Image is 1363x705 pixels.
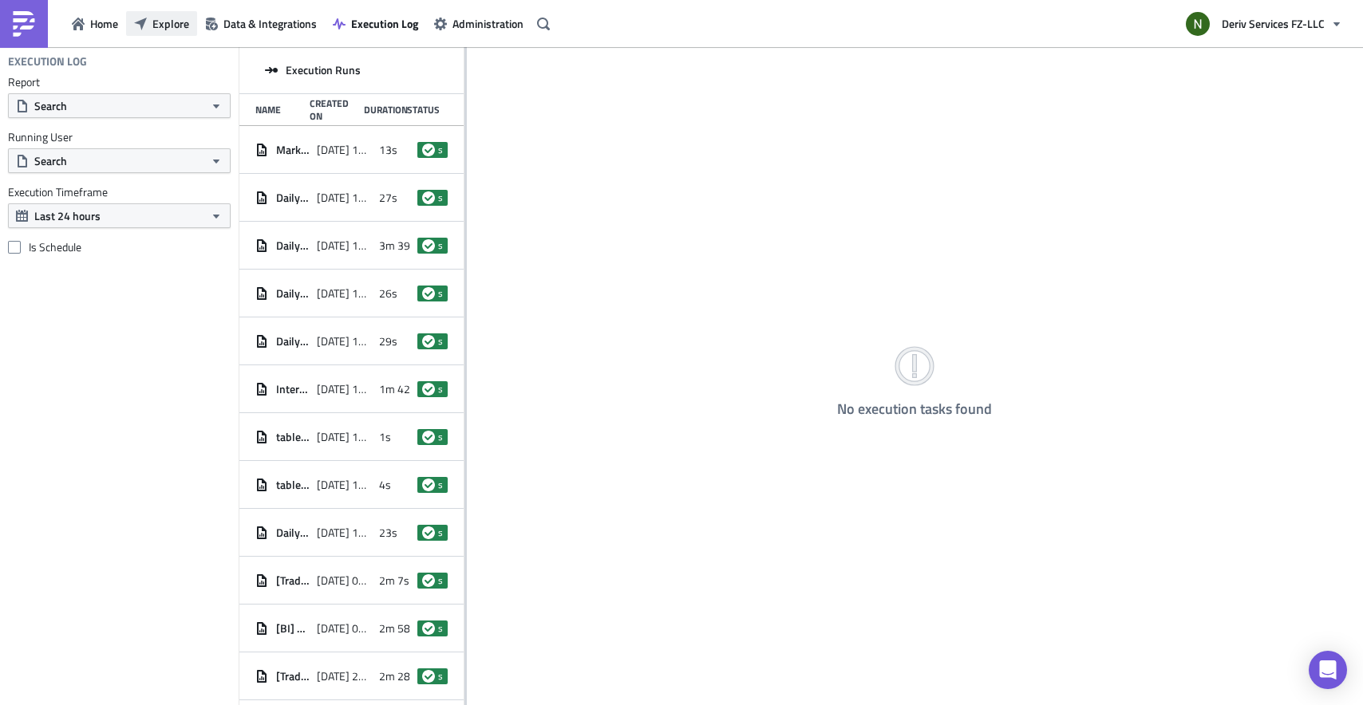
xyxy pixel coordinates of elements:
span: success [422,431,435,443]
span: success [438,335,443,348]
span: Daily Major Statistic [276,334,309,349]
span: 2m 7s [379,573,409,588]
span: Intercom Daily Pulse (Draft) [276,382,309,396]
span: 1m 42s [379,382,416,396]
label: Report [8,75,231,89]
span: success [422,526,435,539]
img: PushMetrics [11,11,37,37]
span: 2m 58s [379,621,416,636]
span: [Trading] Daily BQ Cost Above $5 in The Last 10 Days [276,669,309,683]
span: Execution Log [351,15,418,32]
span: [DATE] 12:02 [317,238,370,253]
button: Explore [126,11,197,36]
img: Avatar [1184,10,1211,37]
span: success [422,622,435,635]
button: Home [64,11,126,36]
span: 26s [379,286,397,301]
span: success [422,191,435,204]
h4: No execution tasks found [837,401,992,417]
span: Daily Pulses part 4 with Turnover [276,526,309,540]
span: success [422,239,435,252]
span: success [438,383,443,396]
span: [DATE] 14:02 [317,191,370,205]
div: Name [255,104,302,116]
button: Search [8,93,231,118]
span: success [422,383,435,396]
span: success [422,287,435,300]
span: Data & Integrations [223,15,317,32]
span: success [438,239,443,252]
span: Daily Intercom Pulse [276,286,309,301]
span: 3m 39s [379,238,416,253]
button: Last 24 hours [8,203,231,228]
div: Created On [310,97,356,122]
span: 27s [379,191,397,205]
span: success [438,574,443,587]
span: success [438,622,443,635]
span: Deriv Services FZ-LLC [1222,15,1325,32]
span: success [422,574,435,587]
div: Status [407,104,440,116]
div: Open Intercom Messenger [1309,651,1347,689]
span: [DATE] 11:01 [317,334,370,349]
span: Explore [152,15,189,32]
span: success [438,479,443,491]
span: success [438,144,443,156]
span: [DATE] 09:30 [317,621,370,636]
span: success [438,431,443,443]
span: 23s [379,526,397,540]
button: Deriv Services FZ-LLC [1176,6,1351,41]
h4: Execution Log [8,54,87,69]
span: [DATE] 10:38 [317,526,370,540]
span: success [438,526,443,539]
button: Administration [426,11,531,36]
span: Last 24 hours [34,207,101,224]
div: Duration [364,104,398,116]
span: success [438,670,443,683]
span: success [422,670,435,683]
span: Home [90,15,118,32]
span: [DATE] 10:52 [317,382,370,396]
span: 13s [379,143,397,157]
button: Search [8,148,231,173]
span: [BI] Daily BQ Cost Above $5 in The Last 10 Days [276,621,309,636]
span: 29s [379,334,397,349]
span: Search [34,97,67,114]
span: success [422,335,435,348]
span: tableau users audit [276,478,309,492]
span: [DATE] 21:31 [317,669,370,683]
span: [DATE] 09:31 [317,573,370,588]
span: Execution Runs [286,63,361,77]
label: Is Schedule [8,240,231,254]
span: [DATE] 10:40 [317,478,370,492]
span: success [422,144,435,156]
label: Running User [8,130,231,144]
button: Data & Integrations [197,11,325,36]
span: 2m 28s [379,669,416,683]
span: [DATE] 11:02 [317,286,370,301]
span: 4s [379,478,391,492]
label: Execution Timeframe [8,185,231,199]
span: Daily Pulse (Production) [276,238,309,253]
span: Search [34,152,67,169]
span: Daily L1 Pulse [276,191,309,205]
span: Administration [452,15,523,32]
span: [Trading] Daily BQ Cost Above $5 in The Last 10 Days [276,573,309,588]
span: Marketing - Untagged Clients' latest affiliate token [276,143,309,157]
span: [DATE] 15:04 [317,143,370,157]
span: 1s [379,430,391,444]
span: success [438,191,443,204]
span: success [438,287,443,300]
span: [DATE] 10:42 [317,430,370,444]
button: Execution Log [325,11,426,36]
span: success [422,479,435,491]
span: tableau users audit [276,430,309,444]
